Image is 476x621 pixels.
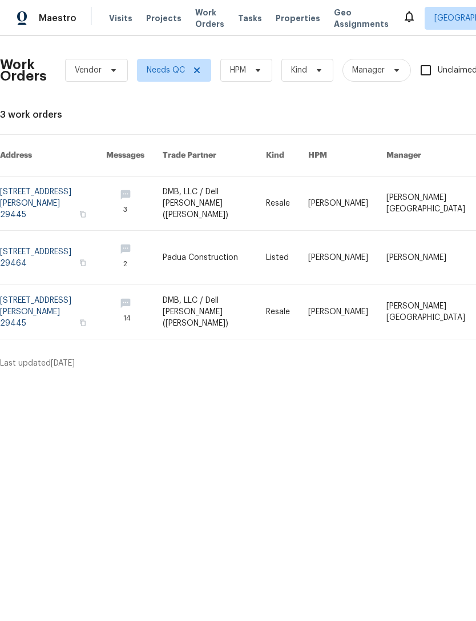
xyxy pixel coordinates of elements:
[195,7,224,30] span: Work Orders
[299,177,377,231] td: [PERSON_NAME]
[154,231,257,285] td: Padua Construction
[78,318,88,328] button: Copy Address
[154,177,257,231] td: DMB, LLC / Dell [PERSON_NAME] ([PERSON_NAME])
[78,209,88,219] button: Copy Address
[154,285,257,339] td: DMB, LLC / Dell [PERSON_NAME] ([PERSON_NAME])
[334,7,389,30] span: Geo Assignments
[257,285,299,339] td: Resale
[154,135,257,177] th: Trade Partner
[257,135,299,177] th: Kind
[291,65,307,76] span: Kind
[39,13,76,24] span: Maestro
[238,14,262,22] span: Tasks
[109,13,132,24] span: Visits
[97,135,154,177] th: Messages
[276,13,320,24] span: Properties
[299,231,377,285] td: [PERSON_NAME]
[75,65,102,76] span: Vendor
[230,65,246,76] span: HPM
[51,359,75,367] span: [DATE]
[78,258,88,268] button: Copy Address
[299,285,377,339] td: [PERSON_NAME]
[147,65,185,76] span: Needs QC
[299,135,377,177] th: HPM
[257,231,299,285] td: Listed
[146,13,181,24] span: Projects
[257,177,299,231] td: Resale
[352,65,385,76] span: Manager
